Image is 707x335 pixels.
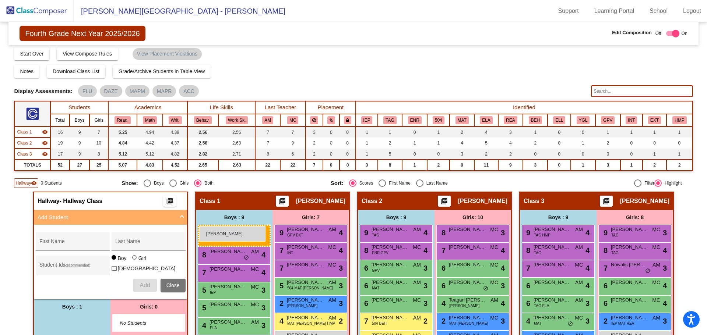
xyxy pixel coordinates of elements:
td: 2 [643,160,666,171]
td: 8 [89,149,108,160]
input: Student Id [39,265,106,271]
th: Life Skills [187,101,255,114]
span: Start Over [20,51,43,57]
mat-chip: DAZE [100,85,122,97]
a: Logout [677,5,707,17]
span: AM [251,248,259,256]
mat-chip: View Placement Violations [133,48,202,60]
td: 1 [378,126,402,138]
button: GPV [601,116,615,124]
mat-icon: picture_as_pdf [440,197,449,208]
td: 2 [306,138,323,149]
td: 17 [50,149,70,160]
td: 0 [571,126,595,138]
td: 0 [340,160,356,171]
td: 2 [595,138,620,149]
td: 22 [280,160,306,171]
span: AM [575,226,583,234]
td: 1 [356,149,378,160]
th: 504 Plan [427,114,450,126]
td: 7 [306,160,323,171]
td: 0 [340,138,356,149]
span: 4 [261,249,265,260]
span: 0 Students [41,180,61,186]
td: 9 [70,138,89,149]
td: 1 [427,138,450,149]
span: 8 [524,246,530,254]
span: [PERSON_NAME] [PERSON_NAME] [611,226,648,233]
td: 25 [89,160,108,171]
td: 0 [323,160,340,171]
td: 4.52 [163,160,187,171]
span: [PERSON_NAME] [611,243,648,251]
td: 0 [323,149,340,160]
button: Behav. [194,116,212,124]
span: TAG HMP [534,232,551,238]
td: 9 [450,160,474,171]
span: Class 1 [200,197,220,205]
td: 5.12 [108,149,137,160]
td: 7 [255,138,280,149]
span: [PERSON_NAME] [449,226,486,233]
span: TAG [611,232,619,238]
mat-icon: visibility [42,129,48,135]
span: 4 [663,245,667,256]
span: Class 2 [17,140,32,146]
span: do_not_disturb_alt [244,255,249,261]
td: 4.42 [137,138,163,149]
span: 4 [339,245,343,256]
span: [PERSON_NAME] [372,261,408,268]
td: 4.94 [137,126,163,138]
span: 8 [602,246,608,254]
span: 7 [278,246,284,254]
button: MAT [455,116,469,124]
span: AM [413,226,421,234]
td: 0 [548,126,571,138]
div: Girls: 8 [597,210,673,225]
td: 2.71 [218,149,256,160]
td: 4.84 [108,138,137,149]
span: [PERSON_NAME] [534,226,570,233]
td: 7 [89,126,108,138]
span: AM [328,226,336,234]
th: Last Teacher [255,101,305,114]
th: Keep with students [323,114,340,126]
span: [PERSON_NAME] [287,226,324,233]
span: [PERSON_NAME] [449,261,486,268]
span: 8 [440,229,446,237]
button: EXT [648,116,661,124]
button: Start Over [14,47,49,60]
td: 0 [402,149,427,160]
div: First Name [386,180,411,186]
button: ELL [553,116,565,124]
td: 5.07 [108,160,137,171]
button: 504 [433,116,444,124]
td: 1 [402,138,427,149]
td: 3 [595,160,620,171]
div: Scores [356,180,373,186]
th: Enrichment Group [402,114,427,126]
span: INT [287,250,293,256]
a: School [644,5,673,17]
th: Melanie Cruz [280,114,306,126]
th: Academics [108,101,187,114]
span: 7 [440,246,446,254]
span: 8 [200,251,206,259]
div: Boys : 9 [358,210,435,225]
th: Total [50,114,70,126]
input: Last Name [115,241,182,247]
input: Search... [591,85,693,97]
td: 2 [450,126,474,138]
td: 1 [402,160,427,171]
div: Girls [177,180,189,186]
td: 2 [378,138,402,149]
span: Class 2 [362,197,382,205]
td: 22 [255,160,280,171]
td: 16 [50,126,70,138]
button: Math [143,116,157,124]
th: Girls [89,114,108,126]
mat-icon: visibility [31,180,37,186]
td: 3 [356,160,378,171]
td: 4.37 [163,138,187,149]
button: ELA [480,116,492,124]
